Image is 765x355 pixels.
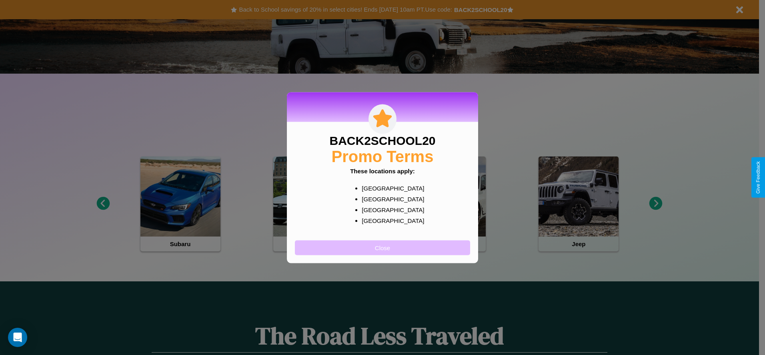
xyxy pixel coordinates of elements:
[295,240,470,255] button: Close
[362,183,419,193] p: [GEOGRAPHIC_DATA]
[8,328,27,347] div: Open Intercom Messenger
[362,193,419,204] p: [GEOGRAPHIC_DATA]
[755,161,761,194] div: Give Feedback
[362,204,419,215] p: [GEOGRAPHIC_DATA]
[332,147,434,165] h2: Promo Terms
[329,134,435,147] h3: BACK2SCHOOL20
[350,167,415,174] b: These locations apply:
[362,215,419,226] p: [GEOGRAPHIC_DATA]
